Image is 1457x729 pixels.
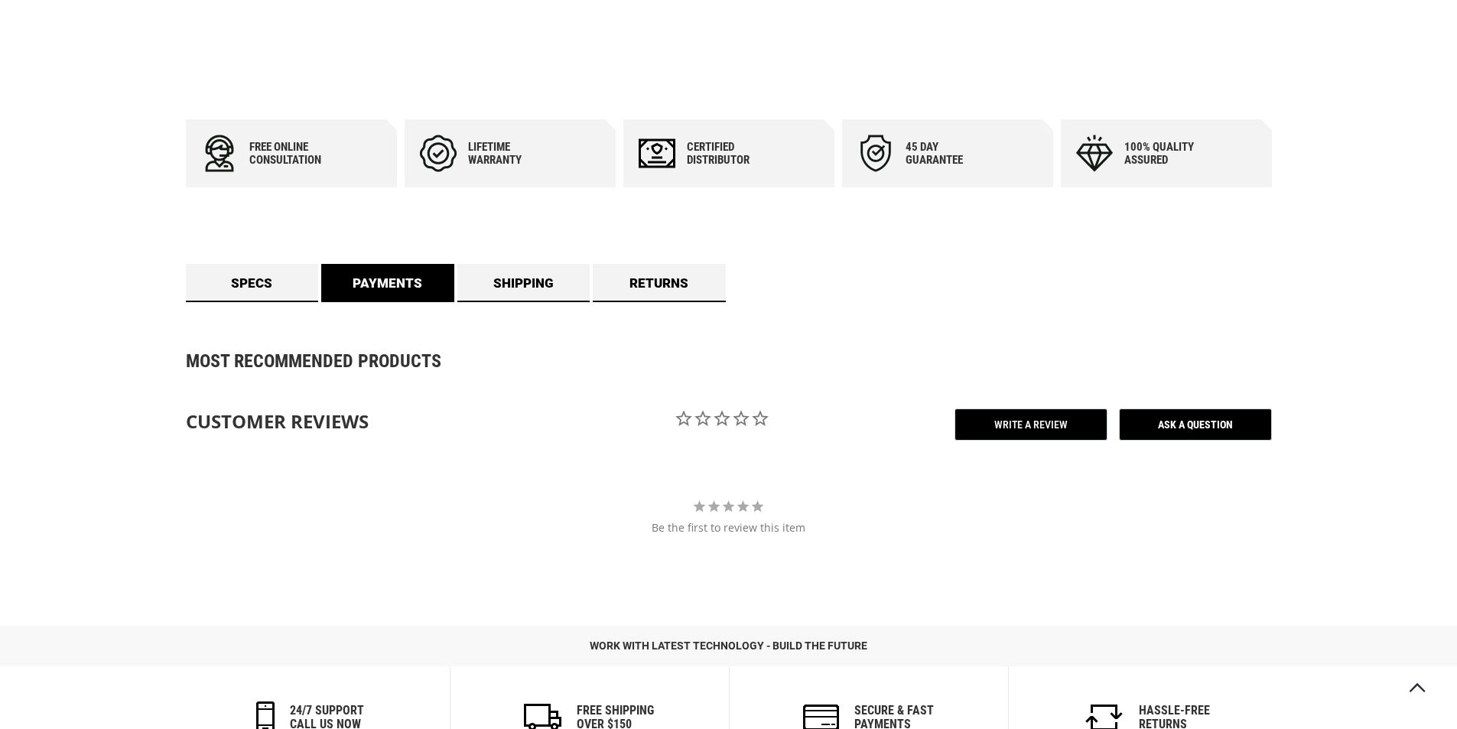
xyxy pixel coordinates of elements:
[321,264,454,302] a: Payments
[687,141,779,167] div: Certified Distributor
[1119,408,1272,441] span: Ask a Question
[186,408,408,434] div: Customer Reviews
[593,264,726,302] a: Returns
[186,520,1272,535] div: Be the first to review this item
[457,264,590,302] a: Shipping
[468,141,560,167] div: Lifetime warranty
[186,264,319,302] a: Specs
[186,352,1218,370] strong: Most Recommended Products
[1124,141,1216,167] div: 100% quality assured
[955,408,1107,441] span: Write a Review
[906,141,997,167] div: 45 day Guarantee
[249,141,341,167] div: Free online consultation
